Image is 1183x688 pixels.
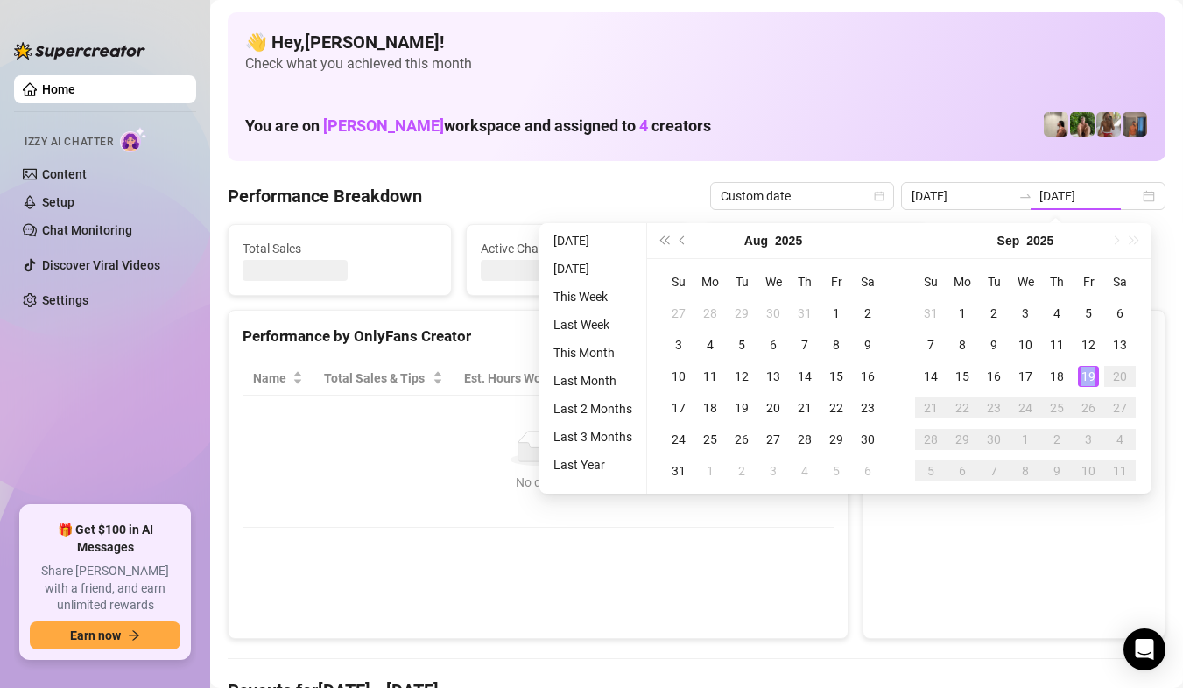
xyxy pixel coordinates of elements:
span: 🎁 Get $100 in AI Messages [30,522,180,556]
span: Total Sales [243,239,437,258]
input: End date [1039,186,1139,206]
img: Wayne [1123,112,1147,137]
span: calendar [874,191,884,201]
span: Share [PERSON_NAME] with a friend, and earn unlimited rewards [30,563,180,614]
a: Setup [42,195,74,209]
img: Nathaniel [1096,112,1121,137]
div: No data [260,473,816,492]
span: Active Chats [481,239,675,258]
div: Open Intercom Messenger [1123,628,1165,670]
img: Ralphy [1044,112,1068,137]
th: Sales / Hour [595,362,701,396]
span: Name [253,369,289,388]
a: Home [42,82,75,96]
a: Chat Monitoring [42,223,132,237]
span: swap-right [1018,189,1032,203]
span: Chat Conversion [713,369,809,388]
span: Total Sales & Tips [324,369,429,388]
th: Chat Conversion [702,362,834,396]
h1: You are on workspace and assigned to creators [245,116,711,136]
h4: 👋 Hey, [PERSON_NAME] ! [245,30,1148,54]
span: Earn now [70,628,121,642]
th: Name [243,362,313,396]
span: arrow-right [128,629,140,642]
div: Performance by OnlyFans Creator [243,325,834,348]
a: Settings [42,293,88,307]
span: to [1018,189,1032,203]
th: Total Sales & Tips [313,362,454,396]
button: Earn nowarrow-right [30,621,180,649]
a: Content [42,167,87,181]
h4: Performance Breakdown [228,184,422,208]
span: Messages Sent [719,239,913,258]
input: Start date [912,186,1011,206]
img: Nathaniel [1070,112,1095,137]
img: AI Chatter [120,127,147,152]
span: Custom date [721,183,884,209]
span: [PERSON_NAME] [323,116,444,135]
div: Sales by OnlyFans Creator [877,325,1151,348]
span: Izzy AI Chatter [25,134,113,151]
a: Discover Viral Videos [42,258,160,272]
span: 4 [639,116,648,135]
span: Sales / Hour [605,369,677,388]
span: Check what you achieved this month [245,54,1148,74]
img: logo-BBDzfeDw.svg [14,42,145,60]
div: Est. Hours Worked [464,369,570,388]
